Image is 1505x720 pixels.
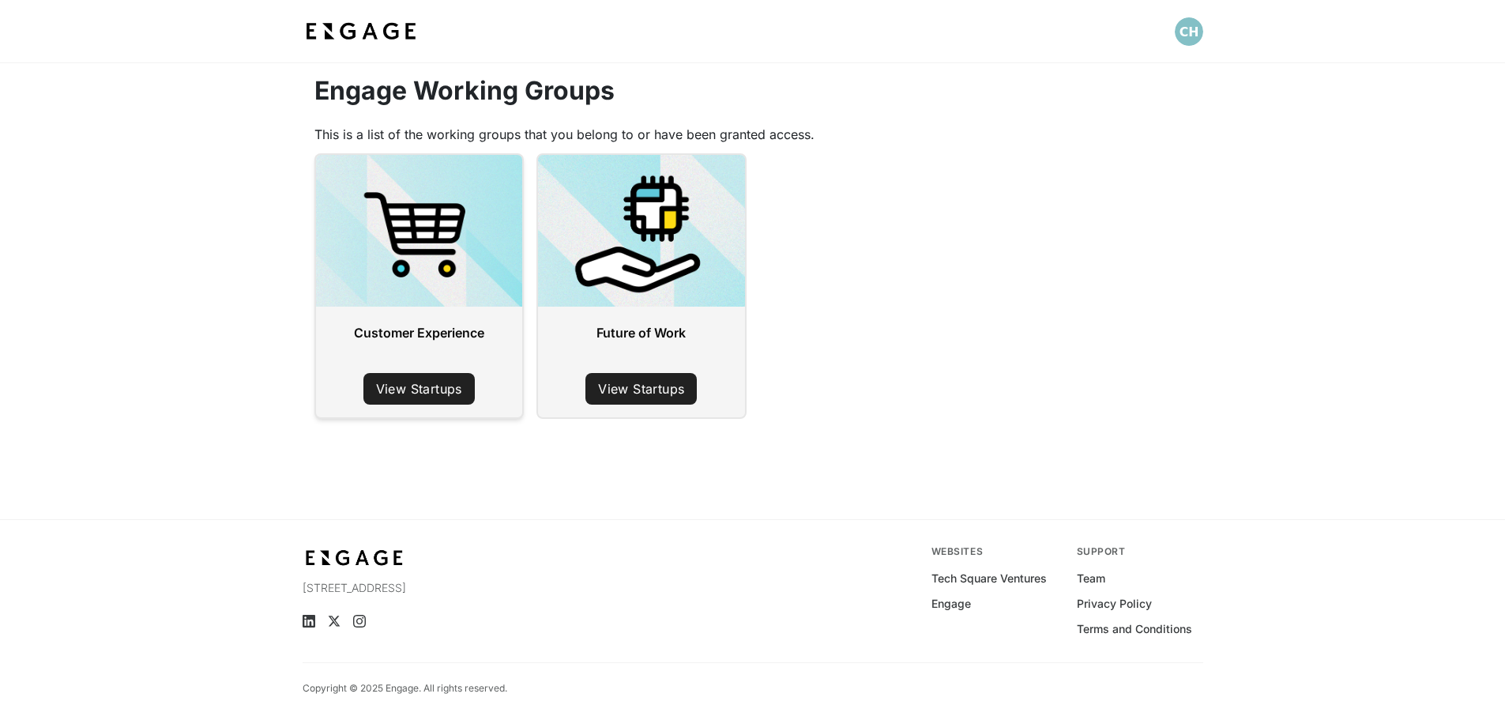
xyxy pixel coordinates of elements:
[353,615,366,628] a: Instagram
[1175,17,1203,46] img: Profile picture of Chris Hur
[1077,621,1192,637] a: Terms and Conditions
[303,17,420,46] img: bdf1fb74-1727-4ba0-a5bd-bc74ae9fc70b.jpeg
[303,615,577,628] ul: Social media
[1077,571,1105,586] a: Team
[931,596,971,612] a: Engage
[314,125,1191,144] p: This is a list of the working groups that you belong to or have been granted access.
[585,373,697,405] a: View Startups
[354,326,484,341] h3: Customer Experience
[1077,596,1152,612] a: Privacy Policy
[596,326,686,341] h3: Future of Work
[931,571,1047,586] a: Tech Square Ventures
[303,615,315,628] a: LinkedIn
[1077,545,1203,558] div: Support
[328,615,341,628] a: X (Twitter)
[314,76,1191,106] h2: Engage Working Groups
[303,545,407,571] img: bdf1fb74-1727-4ba0-a5bd-bc74ae9fc70b.jpeg
[303,580,577,596] p: [STREET_ADDRESS]
[363,373,475,405] a: View Startups
[1175,17,1203,46] button: Open profile menu
[931,545,1058,558] div: Websites
[303,682,507,695] p: Copyright © 2025 Engage. All rights reserved.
